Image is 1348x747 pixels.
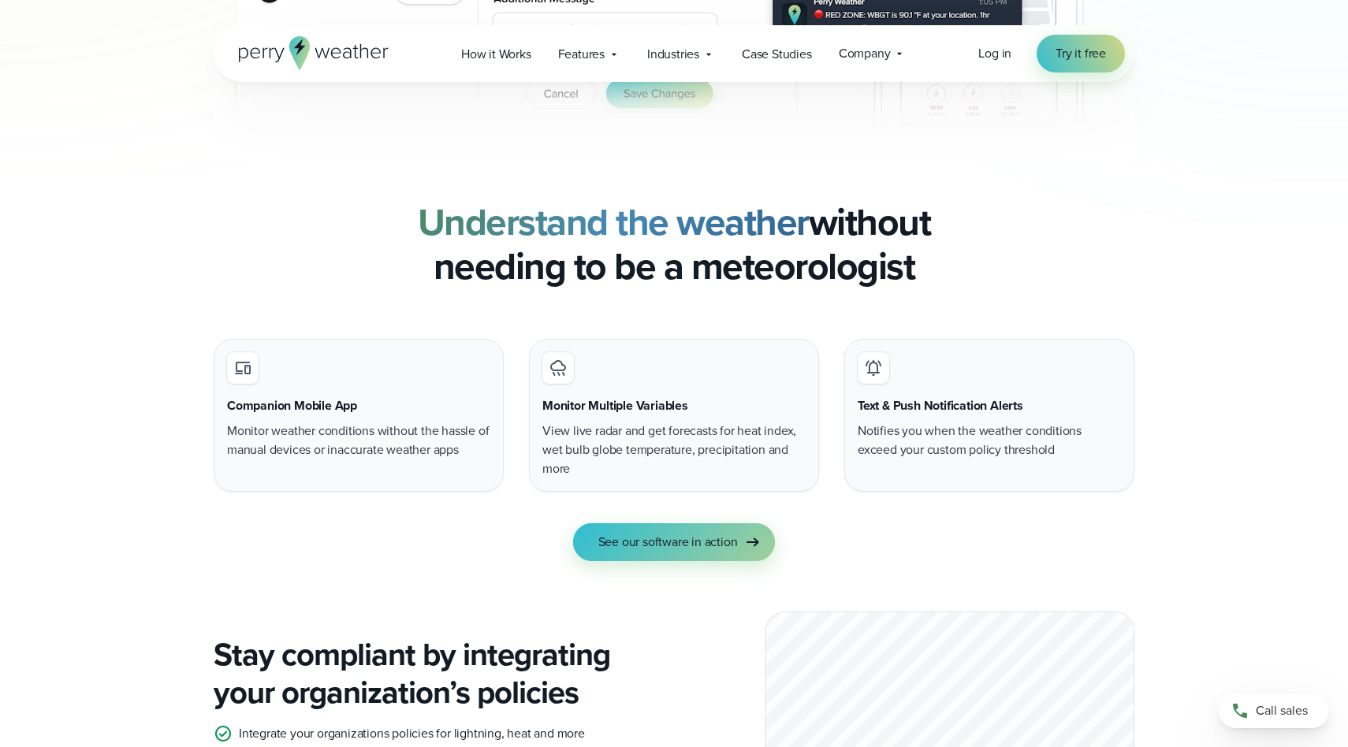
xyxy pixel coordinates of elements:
span: Log in [978,44,1011,62]
p: View live radar and get forecasts for heat index, wet bulb globe temperature, precipitation and more [542,422,806,478]
h3: Text & Push Notification Alerts [858,396,1023,415]
h2: without needing to be a meteorologist [214,200,1134,288]
h3: Monitor Multiple Variables [542,396,688,415]
strong: Understand the weather [418,194,809,250]
span: How it Works [461,45,531,64]
span: Try it free [1056,44,1106,63]
span: Features [558,45,605,64]
span: See our software in action [598,533,738,552]
a: See our software in action [573,523,776,561]
h3: Companion Mobile App [227,396,357,415]
span: Company [839,44,891,63]
a: Log in [978,44,1011,63]
p: Integrate your organizations policies for lightning, heat and more [239,724,585,743]
a: Case Studies [728,38,825,70]
span: Call sales [1256,701,1308,720]
a: Call sales [1219,693,1329,728]
span: Industries [647,45,699,64]
a: Try it free [1037,35,1125,72]
a: How it Works [448,38,545,70]
p: Notifies you when the weather conditions exceed your custom policy threshold [858,422,1121,459]
span: Case Studies [742,45,812,64]
h3: Stay compliant by integrating your organization’s policies [214,636,661,712]
p: Monitor weather conditions without the hassle of manual devices or inaccurate weather apps [227,422,490,459]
